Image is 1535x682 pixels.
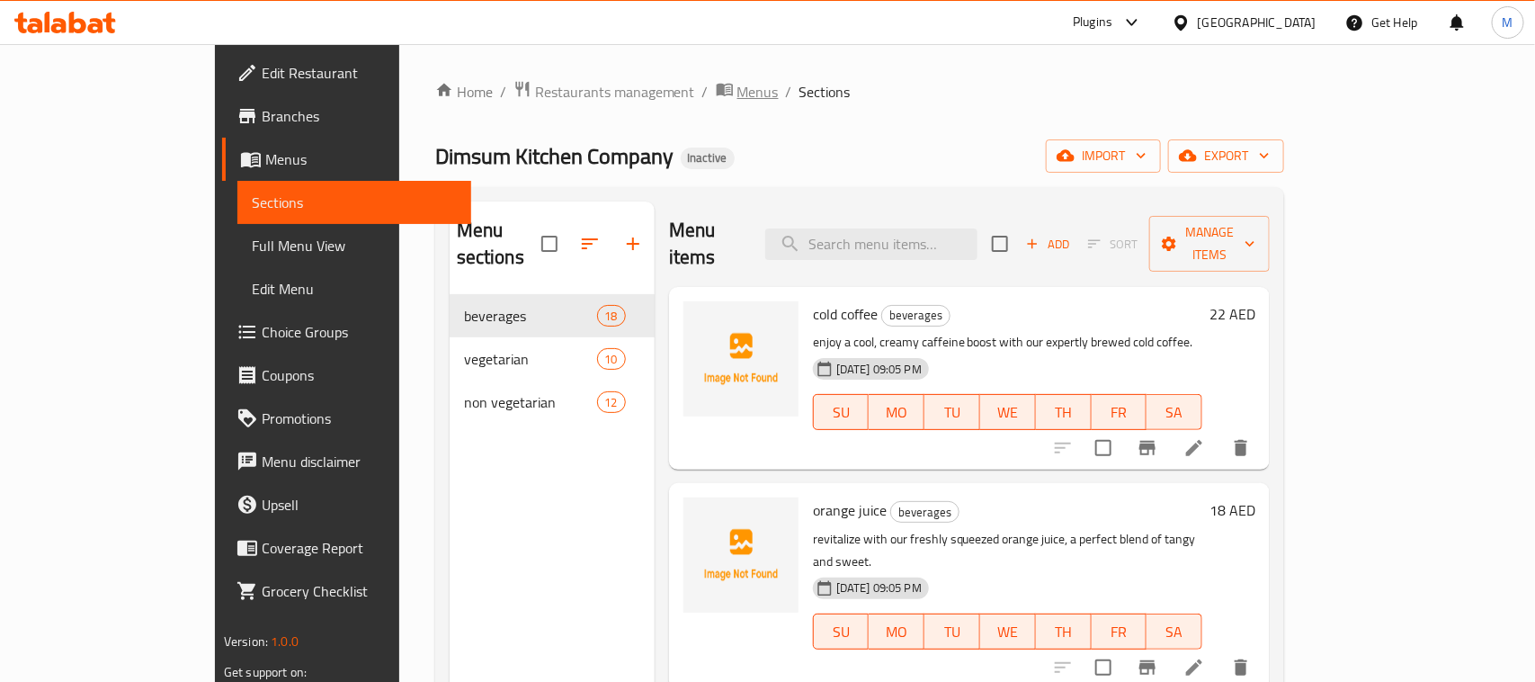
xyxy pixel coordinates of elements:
[786,81,792,103] li: /
[1092,394,1147,430] button: FR
[1198,13,1316,32] div: [GEOGRAPHIC_DATA]
[681,148,735,169] div: Inactive
[1209,498,1255,523] h6: 18 AED
[568,222,611,265] span: Sort sections
[222,526,471,570] a: Coverage Report
[1076,230,1149,258] span: Select section first
[1164,221,1255,266] span: Manage items
[737,81,779,103] span: Menus
[262,580,457,602] span: Grocery Checklist
[821,619,862,645] span: SU
[464,391,597,413] span: non vegetarian
[597,391,626,413] div: items
[1019,230,1076,258] span: Add item
[1182,145,1270,167] span: export
[222,397,471,440] a: Promotions
[464,348,597,370] span: vegetarian
[1147,394,1202,430] button: SA
[1092,614,1147,650] button: FR
[450,287,655,431] nav: Menu sections
[813,528,1202,573] p: revitalize with our freshly squeezed orange juice, a perfect blend of tangy and sweet.
[890,501,959,523] div: beverages
[1084,429,1122,467] span: Select to update
[598,394,625,411] span: 12
[1183,657,1205,678] a: Edit menu item
[829,579,929,597] span: [DATE] 09:05 PM
[1099,399,1140,426] span: FR
[252,278,457,300] span: Edit Menu
[1209,301,1255,327] h6: 22 AED
[869,614,924,650] button: MO
[500,81,506,103] li: /
[1149,216,1270,272] button: Manage items
[262,537,457,559] span: Coverage Report
[1154,619,1195,645] span: SA
[457,217,541,271] h2: Menu sections
[1147,614,1202,650] button: SA
[222,483,471,526] a: Upsell
[237,224,471,267] a: Full Menu View
[876,619,917,645] span: MO
[1036,394,1092,430] button: TH
[980,614,1036,650] button: WE
[813,331,1202,354] p: enjoy a cool, creamy caffeine boost with our expertly brewed cold coffee.
[980,394,1036,430] button: WE
[869,394,924,430] button: MO
[271,630,299,653] span: 1.0.0
[765,229,977,260] input: search
[1023,234,1072,255] span: Add
[464,305,597,327] span: beverages
[262,451,457,472] span: Menu disclaimer
[1503,13,1513,32] span: M
[1126,426,1169,470] button: Branch-specific-item
[262,321,457,343] span: Choice Groups
[262,62,457,84] span: Edit Restaurant
[224,630,268,653] span: Version:
[222,354,471,397] a: Coupons
[262,408,457,429] span: Promotions
[252,192,457,213] span: Sections
[1219,426,1263,470] button: delete
[1046,139,1161,173] button: import
[265,148,457,170] span: Menus
[987,619,1029,645] span: WE
[924,394,980,430] button: TU
[987,399,1029,426] span: WE
[262,494,457,516] span: Upsell
[222,51,471,94] a: Edit Restaurant
[799,81,851,103] span: Sections
[683,301,799,417] img: cold coffee
[450,381,655,424] div: non vegetarian12
[1183,437,1205,459] a: Edit menu item
[1060,145,1147,167] span: import
[1036,614,1092,650] button: TH
[262,364,457,386] span: Coupons
[1043,619,1084,645] span: TH
[876,399,917,426] span: MO
[597,348,626,370] div: items
[813,301,878,328] span: cold coffee
[1168,139,1284,173] button: export
[435,80,1284,103] nav: breadcrumb
[1043,399,1084,426] span: TH
[1099,619,1140,645] span: FR
[881,305,950,327] div: beverages
[669,217,744,271] h2: Menu items
[924,614,980,650] button: TU
[1073,12,1112,33] div: Plugins
[683,498,799,613] img: orange juice
[891,502,959,523] span: beverages
[1154,399,1195,426] span: SA
[222,94,471,138] a: Branches
[932,619,973,645] span: TU
[450,337,655,381] div: vegetarian10
[598,308,625,325] span: 18
[252,235,457,256] span: Full Menu View
[716,80,779,103] a: Menus
[702,81,709,103] li: /
[882,305,950,326] span: beverages
[611,222,655,265] button: Add section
